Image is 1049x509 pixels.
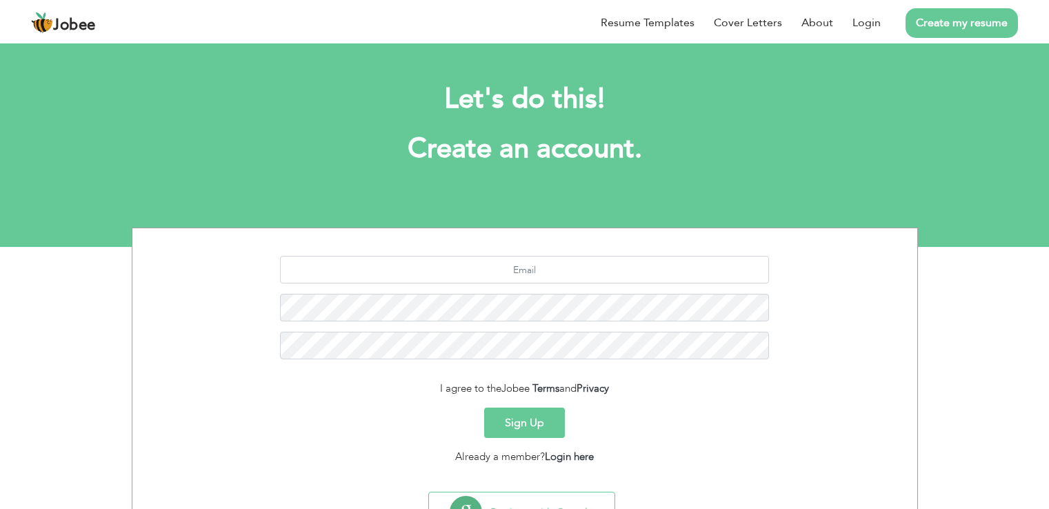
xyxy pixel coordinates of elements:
[532,381,559,395] a: Terms
[714,14,782,31] a: Cover Letters
[143,381,907,397] div: I agree to the and
[501,381,530,395] span: Jobee
[31,12,53,34] img: jobee.io
[484,408,565,438] button: Sign Up
[906,8,1018,38] a: Create my resume
[577,381,609,395] a: Privacy
[801,14,833,31] a: About
[143,449,907,465] div: Already a member?
[852,14,881,31] a: Login
[152,131,897,167] h1: Create an account.
[545,450,594,463] a: Login here
[601,14,695,31] a: Resume Templates
[152,81,897,117] h2: Let's do this!
[53,18,96,33] span: Jobee
[31,12,96,34] a: Jobee
[280,256,769,283] input: Email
